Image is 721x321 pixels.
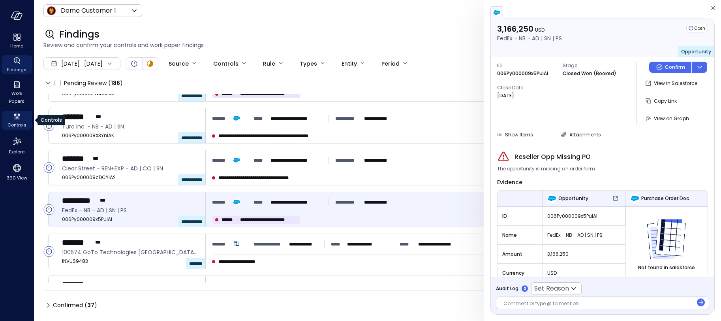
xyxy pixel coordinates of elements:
[514,152,591,162] span: Reseller Opp Missing PO
[43,41,712,49] span: Review and confirm your controls and work paper findings
[535,26,545,33] span: USD
[558,130,604,139] button: Attachments
[38,115,65,125] div: Controls
[381,57,400,70] div: Period
[497,62,556,70] span: ID
[43,246,54,257] div: Open
[43,204,54,215] div: Open
[2,55,32,74] div: Findings
[62,132,199,140] span: 006Py000008X3YnIAK
[53,299,97,312] span: Confirmed
[59,28,100,41] span: Findings
[547,194,557,203] img: Opportunity
[686,24,708,32] div: Open
[497,178,522,186] span: Evidence
[2,111,32,130] div: Controls
[108,79,123,87] div: ( )
[111,79,120,87] span: 186
[654,115,689,122] span: View on Graph
[10,42,23,50] span: Home
[2,134,32,157] div: Explore
[213,57,238,70] div: Controls
[62,215,199,223] span: 006Py000009x5PuIAI
[2,32,32,51] div: Home
[43,162,54,173] div: Open
[497,24,562,34] p: 3,166,250
[643,111,692,125] button: View on Graph
[497,165,595,173] span: The opportunity is missing an order form
[7,66,26,74] span: Findings
[524,286,526,292] p: 0
[643,77,700,90] button: View in Salesforce
[9,148,24,156] span: Explore
[649,62,707,73] div: Button group with a nested menu
[493,130,536,139] button: Show Items
[62,164,199,173] span: Clear Street - REN+EXP - AD | CO | SN
[547,269,621,277] span: USD
[497,34,562,43] p: FedEx - NB - AD | SN | PS
[61,6,116,15] p: Demo Customer 1
[62,248,199,257] span: 100574 GoTo Technologies USA, LLC
[5,89,29,105] span: Work Papers
[505,131,533,138] span: Show Items
[263,57,275,70] div: Rule
[87,301,94,309] span: 37
[547,212,620,220] span: 006Py000009x5PuIAI
[7,174,27,182] span: 360 View
[497,84,556,92] span: Close Date
[342,57,357,70] div: Entity
[62,174,199,181] span: 006Py000008cDCYIA2
[569,131,601,138] span: Attachments
[547,231,621,239] span: FedEx - NB - AD | SN | PS
[502,231,537,239] span: Name
[145,59,155,68] div: In Progress
[654,79,697,87] p: View in Salesforce
[493,9,501,17] img: salesforce
[502,250,537,258] span: Amount
[534,284,569,293] p: Set Reason
[502,212,537,220] span: ID
[681,48,711,55] span: Opportunity
[2,79,32,106] div: Work Papers
[563,70,616,77] p: Closed Won (Booked)
[641,194,689,202] span: Purchase Order Doc
[43,120,54,131] div: Open
[496,285,518,293] span: Audit Log
[61,59,80,68] span: [DATE]
[300,57,317,70] div: Types
[62,257,199,265] span: INVUS9483
[563,62,622,70] span: Stage
[497,70,548,77] p: 006Py000009x5PuIAI
[691,62,707,73] button: dropdown-icon-button
[654,98,677,104] span: Copy Link
[630,194,640,203] img: Purchase Order Doc
[2,161,32,183] div: 360 View
[62,122,199,131] span: Turo Inc. - NB - AD | SN
[169,57,189,70] div: Source
[130,59,139,68] div: Open
[643,94,680,108] button: Copy Link
[62,206,199,215] span: FedEx - NB - AD | SN | PS
[502,269,537,277] span: Currency
[64,77,123,89] span: Pending Review
[665,63,685,71] p: Confirm
[47,6,56,15] img: Icon
[558,194,588,202] span: Opportunity
[547,250,621,258] span: 3,166,250
[649,62,691,73] button: Confirm
[8,121,26,129] span: Controls
[497,92,514,100] p: [DATE]
[84,301,97,310] div: ( )
[638,264,695,272] span: Not found in salesforce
